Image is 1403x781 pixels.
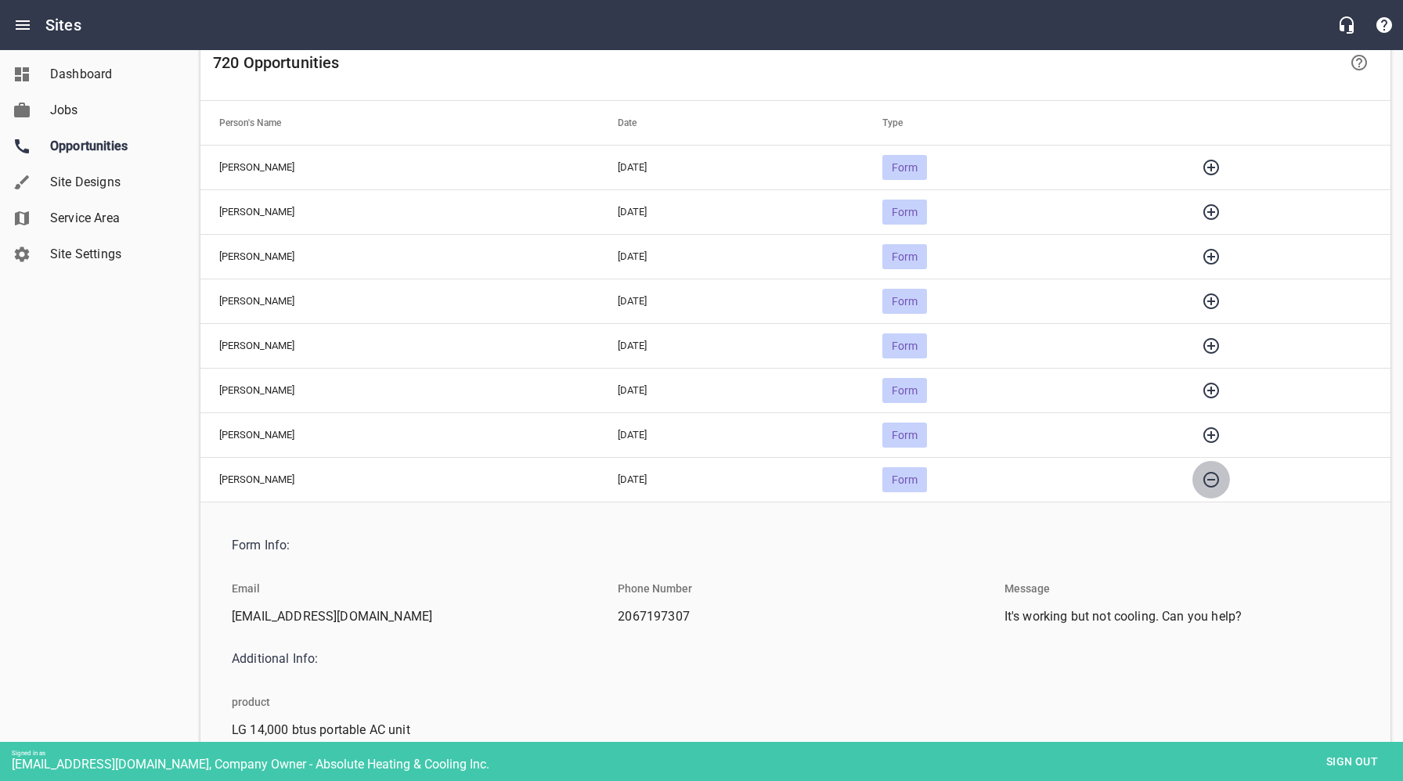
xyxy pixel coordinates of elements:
[882,289,927,314] div: Form
[882,206,927,218] span: Form
[200,189,599,234] td: [PERSON_NAME]
[213,50,1337,75] h6: 720 Opportunities
[882,244,927,269] div: Form
[618,607,960,626] span: 2067197307
[50,101,169,120] span: Jobs
[882,295,927,308] span: Form
[50,137,169,156] span: Opportunities
[992,570,1062,607] li: Message
[599,145,864,189] td: [DATE]
[12,757,1403,772] div: [EMAIL_ADDRESS][DOMAIN_NAME], Company Owner - Absolute Heating & Cooling Inc.
[50,173,169,192] span: Site Designs
[200,101,599,145] th: Person's Name
[599,412,864,457] td: [DATE]
[599,368,864,412] td: [DATE]
[882,155,927,180] div: Form
[864,101,1174,145] th: Type
[4,6,41,44] button: Open drawer
[219,570,272,607] li: Email
[50,209,169,228] span: Service Area
[599,189,864,234] td: [DATE]
[232,607,574,626] span: [EMAIL_ADDRESS][DOMAIN_NAME]
[599,234,864,279] td: [DATE]
[232,536,1347,555] span: Form Info:
[1004,607,1347,626] span: It's working but not cooling. Can you help?
[882,423,927,448] div: Form
[45,13,81,38] h6: Sites
[882,384,927,397] span: Form
[1365,6,1403,44] button: Support Portal
[12,750,1403,757] div: Signed in as
[200,323,599,368] td: [PERSON_NAME]
[1313,747,1391,776] button: Sign out
[882,340,927,352] span: Form
[882,378,927,403] div: Form
[232,721,574,740] span: LG 14,000 btus portable AC unit
[882,429,927,441] span: Form
[1319,752,1385,772] span: Sign out
[200,412,599,457] td: [PERSON_NAME]
[200,457,599,502] td: [PERSON_NAME]
[599,101,864,145] th: Date
[1340,44,1378,81] a: Learn more about your Opportunities
[219,683,283,721] li: product
[50,65,169,84] span: Dashboard
[599,323,864,368] td: [DATE]
[50,245,169,264] span: Site Settings
[605,570,705,607] li: Phone Number
[882,333,927,358] div: Form
[232,650,1347,668] span: Additional Info:
[599,279,864,323] td: [DATE]
[599,457,864,502] td: [DATE]
[1328,6,1365,44] button: Live Chat
[200,145,599,189] td: [PERSON_NAME]
[882,200,927,225] div: Form
[882,161,927,174] span: Form
[882,250,927,263] span: Form
[882,467,927,492] div: Form
[200,279,599,323] td: [PERSON_NAME]
[200,368,599,412] td: [PERSON_NAME]
[200,234,599,279] td: [PERSON_NAME]
[882,473,927,486] span: Form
